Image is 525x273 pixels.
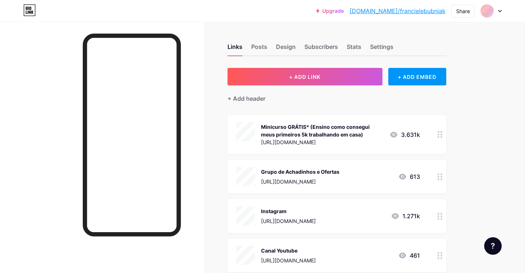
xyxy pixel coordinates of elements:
div: 3.631k [389,130,420,139]
div: Minicurso GRÁTIS* (Ensino como consegui meus primeiros 5k trabalhando em casa) [261,123,384,138]
div: 461 [398,251,420,260]
div: Grupo de Achadinhos e Ofertas [261,168,339,176]
div: Instagram [261,207,316,215]
div: [URL][DOMAIN_NAME] [261,138,384,146]
span: + ADD LINK [289,74,320,80]
button: + ADD LINK [227,68,382,85]
div: + ADD EMBED [388,68,446,85]
div: [URL][DOMAIN_NAME] [261,178,339,185]
div: Canal Youtube [261,247,316,254]
div: 1.271k [391,212,420,220]
div: Settings [370,42,393,55]
div: Subscribers [304,42,338,55]
div: [URL][DOMAIN_NAME] [261,257,316,264]
div: Share [456,7,470,15]
div: Design [276,42,296,55]
a: Upgrade [316,8,344,14]
div: + Add header [227,94,265,103]
div: Posts [251,42,267,55]
div: 613 [398,172,420,181]
div: [URL][DOMAIN_NAME] [261,217,316,225]
a: [DOMAIN_NAME]/francielebubniak [350,7,446,15]
div: Links [227,42,242,55]
div: Stats [347,42,361,55]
